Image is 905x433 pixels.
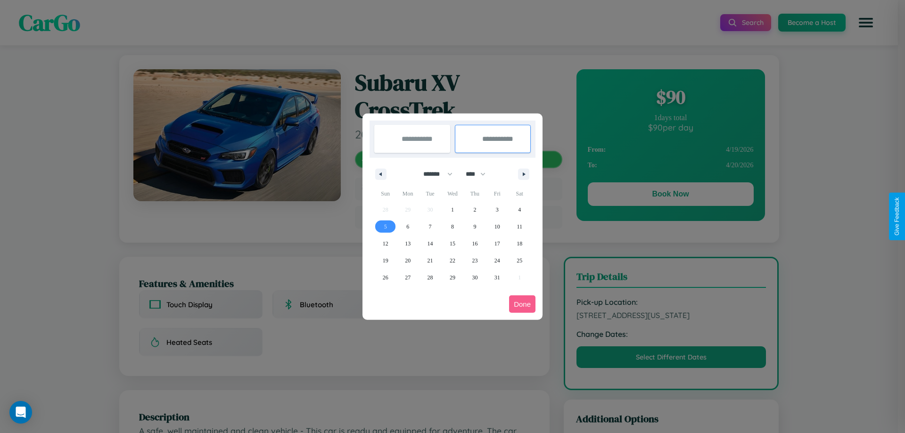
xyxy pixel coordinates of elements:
span: 7 [429,218,432,235]
span: 25 [517,252,522,269]
span: 17 [494,235,500,252]
button: 12 [374,235,396,252]
button: 19 [374,252,396,269]
span: 6 [406,218,409,235]
span: 28 [428,269,433,286]
button: 4 [509,201,531,218]
button: 16 [464,235,486,252]
span: Tue [419,186,441,201]
div: Open Intercom Messenger [9,401,32,424]
span: 1 [451,201,454,218]
span: 18 [517,235,522,252]
span: 16 [472,235,477,252]
span: 30 [472,269,477,286]
button: 20 [396,252,419,269]
span: 5 [384,218,387,235]
button: 22 [441,252,463,269]
button: 23 [464,252,486,269]
span: 15 [450,235,455,252]
span: 11 [517,218,522,235]
span: 10 [494,218,500,235]
button: 31 [486,269,508,286]
span: Thu [464,186,486,201]
button: 2 [464,201,486,218]
span: 9 [473,218,476,235]
span: 21 [428,252,433,269]
span: 14 [428,235,433,252]
span: Mon [396,186,419,201]
span: Sun [374,186,396,201]
span: Wed [441,186,463,201]
button: 9 [464,218,486,235]
span: 2 [473,201,476,218]
button: 8 [441,218,463,235]
button: 24 [486,252,508,269]
button: 26 [374,269,396,286]
button: 18 [509,235,531,252]
button: 25 [509,252,531,269]
span: Fri [486,186,508,201]
span: 19 [383,252,388,269]
span: 12 [383,235,388,252]
span: 29 [450,269,455,286]
button: 13 [396,235,419,252]
button: 3 [486,201,508,218]
button: 5 [374,218,396,235]
span: 22 [450,252,455,269]
span: 23 [472,252,477,269]
button: 29 [441,269,463,286]
span: 27 [405,269,411,286]
button: 10 [486,218,508,235]
span: 3 [496,201,499,218]
button: 11 [509,218,531,235]
button: 14 [419,235,441,252]
span: Sat [509,186,531,201]
button: 30 [464,269,486,286]
button: 27 [396,269,419,286]
button: Done [509,295,535,313]
span: 20 [405,252,411,269]
span: 8 [451,218,454,235]
button: 1 [441,201,463,218]
button: 7 [419,218,441,235]
button: 28 [419,269,441,286]
button: 21 [419,252,441,269]
span: 4 [518,201,521,218]
span: 13 [405,235,411,252]
div: Give Feedback [894,197,900,236]
button: 15 [441,235,463,252]
span: 24 [494,252,500,269]
button: 17 [486,235,508,252]
span: 31 [494,269,500,286]
button: 6 [396,218,419,235]
span: 26 [383,269,388,286]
